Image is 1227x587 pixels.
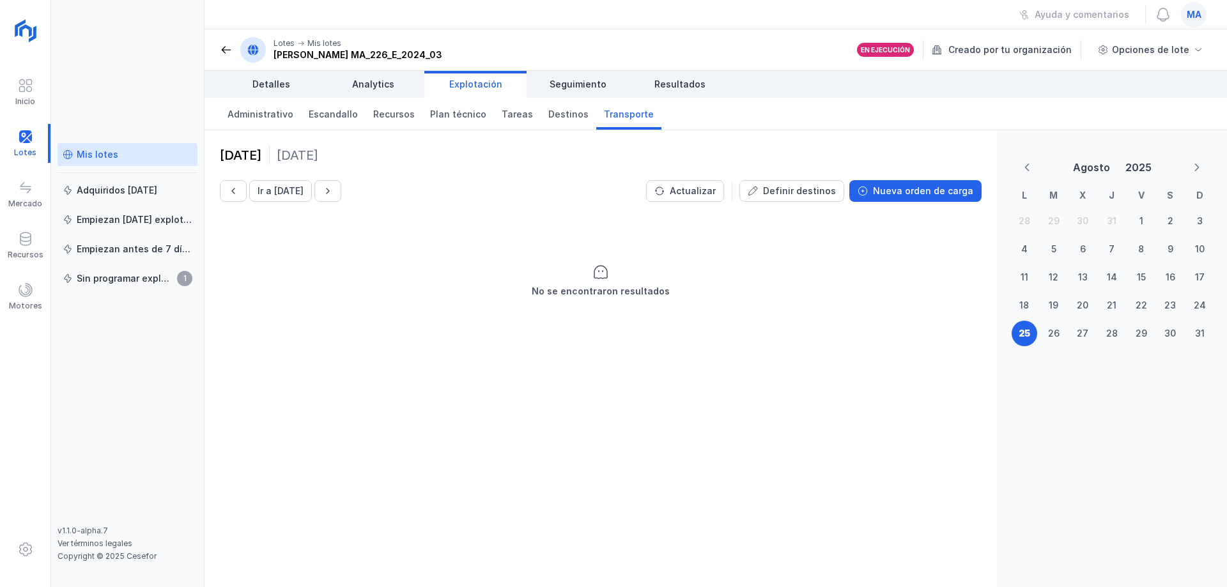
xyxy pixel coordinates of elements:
[1137,271,1146,284] div: 15
[1097,235,1127,263] td: 7
[1039,207,1069,235] td: 29
[1097,263,1127,291] td: 14
[1107,271,1117,284] div: 14
[1167,190,1173,201] span: S
[1077,215,1088,227] div: 30
[532,285,670,298] div: No se encontraron resultados
[494,98,541,130] a: Tareas
[1127,291,1156,319] td: 22
[1048,215,1060,227] div: 29
[252,78,290,91] span: Detalles
[932,40,1083,59] div: Creado por tu organización
[1109,243,1115,255] div: 7
[58,526,197,536] div: v1.1.0-alpha.7
[1022,190,1027,201] span: L
[1196,190,1203,201] span: D
[1068,207,1097,235] td: 30
[629,71,731,98] a: Resultados
[220,146,261,164] div: [DATE]
[1164,327,1176,340] div: 30
[1156,207,1185,235] td: 2
[58,143,197,166] a: Mis lotes
[77,243,192,255] div: Empiezan antes de 7 días
[1195,243,1205,255] div: 10
[1019,299,1029,312] div: 18
[1139,215,1143,227] div: 1
[604,108,654,121] span: Transporte
[301,98,366,130] a: Escandallo
[849,180,982,202] button: Nueva orden de carga
[1185,207,1214,235] td: 3
[1080,243,1086,255] div: 6
[1185,158,1209,177] button: Next Month
[1005,146,1219,353] div: Choose Date
[1048,327,1060,340] div: 26
[77,148,118,161] div: Mis lotes
[77,213,192,226] div: Empiezan [DATE] explotación
[1068,235,1097,263] td: 6
[1078,271,1088,284] div: 13
[1097,291,1127,319] td: 21
[1164,299,1176,312] div: 23
[274,38,295,49] div: Lotes
[8,199,42,209] div: Mercado
[77,184,157,197] div: Adquiridos [DATE]
[1156,319,1185,347] td: 30
[58,551,197,561] div: Copyright © 2025 Cesefor
[548,108,589,121] span: Destinos
[309,108,358,121] span: Escandallo
[220,71,322,98] a: Detalles
[1166,271,1175,284] div: 16
[1019,215,1030,227] div: 28
[1195,271,1205,284] div: 17
[654,78,706,91] span: Resultados
[8,250,43,260] div: Recursos
[1021,271,1028,284] div: 11
[1010,291,1039,319] td: 18
[58,208,197,231] a: Empiezan [DATE] explotación
[1015,158,1039,177] button: Previous Month
[307,38,341,49] div: Mis lotes
[527,71,629,98] a: Seguimiento
[352,78,394,91] span: Analytics
[1011,4,1138,26] button: Ayuda y comentarios
[1021,243,1028,255] div: 4
[1010,263,1039,291] td: 11
[249,180,312,202] button: Ir a hoy
[763,185,836,197] div: Definir destinos
[550,78,606,91] span: Seguimiento
[1156,291,1185,319] td: 23
[1068,291,1097,319] td: 20
[596,98,661,130] a: Transporte
[274,49,442,61] div: [PERSON_NAME] MA_226_E_2024_03
[1112,43,1189,56] div: Opciones de lote
[1079,190,1086,201] span: X
[424,71,527,98] a: Explotación
[1120,156,1157,179] button: Choose Year
[861,45,910,54] div: En ejecución
[502,108,533,121] span: Tareas
[1039,291,1069,319] td: 19
[322,71,424,98] a: Analytics
[1039,263,1069,291] td: 12
[1138,243,1144,255] div: 8
[9,301,42,311] div: Motores
[373,108,415,121] span: Recursos
[366,98,422,130] a: Recursos
[1156,263,1185,291] td: 16
[1097,319,1127,347] td: 28
[1194,299,1206,312] div: 24
[58,538,132,548] a: Ver términos legales
[1168,215,1173,227] div: 2
[1109,190,1115,201] span: J
[1068,319,1097,347] td: 27
[1168,243,1173,255] div: 9
[77,272,173,285] div: Sin programar explotación
[1107,299,1116,312] div: 21
[58,267,197,290] a: Sin programar explotación1
[1107,215,1116,227] div: 31
[228,108,293,121] span: Administrativo
[1185,235,1214,263] td: 10
[1039,235,1069,263] td: 5
[1185,291,1214,319] td: 24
